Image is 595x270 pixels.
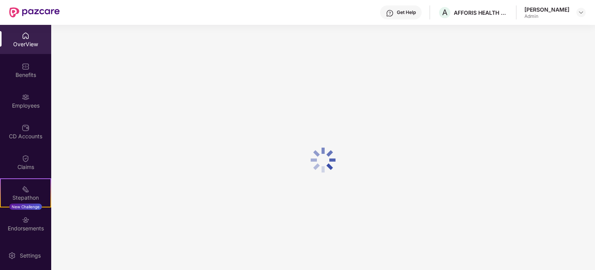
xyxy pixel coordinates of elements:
[524,6,569,13] div: [PERSON_NAME]
[22,185,29,193] img: svg+xml;base64,PHN2ZyB4bWxucz0iaHR0cDovL3d3dy53My5vcmcvMjAwMC9zdmciIHdpZHRoPSIyMSIgaGVpZ2h0PSIyMC...
[22,63,29,70] img: svg+xml;base64,PHN2ZyBpZD0iQmVuZWZpdHMiIHhtbG5zPSJodHRwOi8vd3d3LnczLm9yZy8yMDAwL3N2ZyIgd2lkdGg9Ij...
[9,7,60,17] img: New Pazcare Logo
[22,155,29,162] img: svg+xml;base64,PHN2ZyBpZD0iQ2xhaW0iIHhtbG5zPSJodHRwOi8vd3d3LnczLm9yZy8yMDAwL3N2ZyIgd2lkdGg9IjIwIi...
[578,9,584,16] img: svg+xml;base64,PHN2ZyBpZD0iRHJvcGRvd24tMzJ4MzIiIHhtbG5zPSJodHRwOi8vd3d3LnczLm9yZy8yMDAwL3N2ZyIgd2...
[22,216,29,224] img: svg+xml;base64,PHN2ZyBpZD0iRW5kb3JzZW1lbnRzIiB4bWxucz0iaHR0cDovL3d3dy53My5vcmcvMjAwMC9zdmciIHdpZH...
[22,124,29,132] img: svg+xml;base64,PHN2ZyBpZD0iQ0RfQWNjb3VudHMiIGRhdGEtbmFtZT0iQ0QgQWNjb3VudHMiIHhtbG5zPSJodHRwOi8vd3...
[22,32,29,40] img: svg+xml;base64,PHN2ZyBpZD0iSG9tZSIgeG1sbnM9Imh0dHA6Ly93d3cudzMub3JnLzIwMDAvc3ZnIiB3aWR0aD0iMjAiIG...
[524,13,569,19] div: Admin
[454,9,508,16] div: AFFORIS HEALTH TECHNOLOGIES PRIVATE LIMITED
[397,9,416,16] div: Get Help
[8,252,16,260] img: svg+xml;base64,PHN2ZyBpZD0iU2V0dGluZy0yMHgyMCIgeG1sbnM9Imh0dHA6Ly93d3cudzMub3JnLzIwMDAvc3ZnIiB3aW...
[442,8,448,17] span: A
[386,9,394,17] img: svg+xml;base64,PHN2ZyBpZD0iSGVscC0zMngzMiIgeG1sbnM9Imh0dHA6Ly93d3cudzMub3JnLzIwMDAvc3ZnIiB3aWR0aD...
[9,204,42,210] div: New Challenge
[17,252,43,260] div: Settings
[1,194,50,202] div: Stepathon
[22,93,29,101] img: svg+xml;base64,PHN2ZyBpZD0iRW1wbG95ZWVzIiB4bWxucz0iaHR0cDovL3d3dy53My5vcmcvMjAwMC9zdmciIHdpZHRoPS...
